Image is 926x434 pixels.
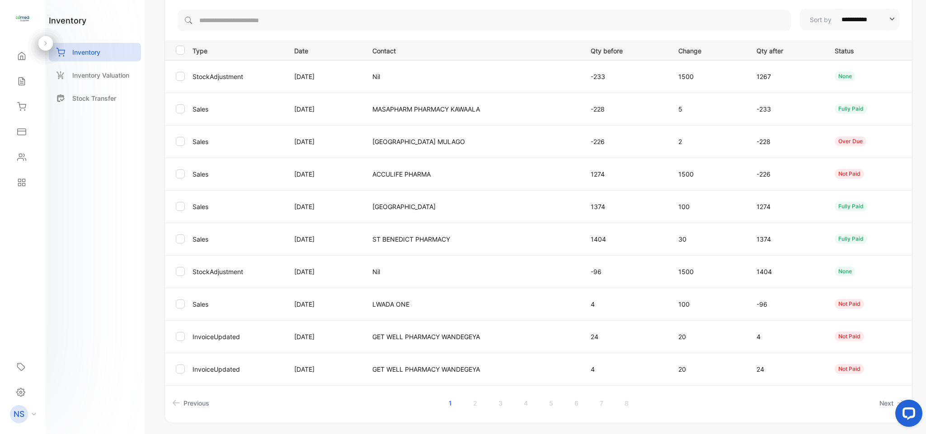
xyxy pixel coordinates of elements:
p: GET WELL PHARMACY WANDEGEYA [372,332,572,341]
div: over due [835,136,866,146]
a: Inventory [49,43,141,61]
p: Stock Transfer [72,93,116,103]
p: ST BENEDICT PHARMACY [372,234,572,244]
a: Page 1 is your current page [438,395,463,411]
a: Inventory Valuation [49,66,141,84]
p: [DATE] [294,364,354,374]
a: Page 4 [513,395,539,411]
p: [DATE] [294,267,354,276]
p: 1404 [757,267,816,276]
p: Qty before [591,44,660,56]
span: Previous [183,398,209,408]
img: logo [16,12,29,25]
div: fully paid [835,104,867,114]
p: Inventory [72,47,100,57]
td: Sales [189,190,283,223]
a: Previous page [169,395,213,411]
p: Nil [372,72,572,81]
p: 1374 [757,234,816,244]
td: Sales [189,93,283,125]
p: 4 [757,332,816,341]
p: 1500 [678,169,738,179]
p: -226 [757,169,816,179]
p: 1404 [591,234,660,244]
p: 1267 [757,72,816,81]
td: StockAdjustment [189,60,283,93]
p: [DATE] [294,299,354,309]
div: None [835,266,855,276]
td: Sales [189,158,283,190]
div: fully paid [835,234,867,244]
h1: inventory [49,14,86,27]
td: InvoiceUpdated [189,320,283,353]
p: [GEOGRAPHIC_DATA] MULAGO [372,137,572,146]
p: Contact [372,44,572,56]
p: 20 [678,332,738,341]
p: 2 [678,137,738,146]
p: 5 [678,104,738,114]
p: 24 [757,364,816,374]
td: StockAdjustment [189,255,283,288]
p: 30 [678,234,738,244]
p: [DATE] [294,169,354,179]
ul: Pagination [165,395,912,411]
a: Page 7 [589,395,614,411]
p: LWADA ONE [372,299,572,309]
div: not paid [835,364,864,374]
p: -233 [757,104,816,114]
p: [DATE] [294,202,354,211]
p: GET WELL PHARMACY WANDEGEYA [372,364,572,374]
td: Sales [189,288,283,320]
p: [DATE] [294,332,354,341]
p: -96 [757,299,816,309]
p: [GEOGRAPHIC_DATA] [372,202,572,211]
td: InvoiceUpdated [189,353,283,385]
p: Date [294,44,354,56]
button: Sort by [800,9,899,30]
p: 4 [591,364,660,374]
p: ACCULIFE PHARMA [372,169,572,179]
div: fully paid [835,201,867,211]
p: 100 [678,202,738,211]
p: Type [193,44,283,56]
p: [DATE] [294,104,354,114]
p: -226 [591,137,660,146]
a: Stock Transfer [49,89,141,107]
p: MASAPHARM PHARMACY KAWAALA [372,104,572,114]
div: None [835,71,855,81]
div: not paid [835,169,864,179]
p: 1500 [678,72,738,81]
div: not paid [835,331,864,341]
p: [DATE] [294,234,354,244]
p: 100 [678,299,738,309]
p: [DATE] [294,137,354,146]
p: -233 [591,72,660,81]
a: Page 5 [538,395,564,411]
p: -228 [757,137,816,146]
p: 4 [591,299,660,309]
a: Page 6 [564,395,589,411]
span: Next [879,398,893,408]
p: Change [678,44,738,56]
p: 1374 [591,202,660,211]
td: Sales [189,125,283,158]
p: Sort by [810,15,832,24]
div: not paid [835,299,864,309]
td: Sales [189,223,283,255]
p: 24 [591,332,660,341]
iframe: LiveChat chat widget [888,396,926,434]
p: Status [835,44,904,56]
p: 1274 [591,169,660,179]
p: 1274 [757,202,816,211]
p: Nil [372,267,572,276]
p: [DATE] [294,72,354,81]
a: Page 2 [462,395,488,411]
p: 20 [678,364,738,374]
p: NS [14,408,24,420]
p: Inventory Valuation [72,70,129,80]
a: Page 3 [488,395,513,411]
p: 1500 [678,267,738,276]
a: Page 8 [614,395,639,411]
a: Next page [876,395,908,411]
